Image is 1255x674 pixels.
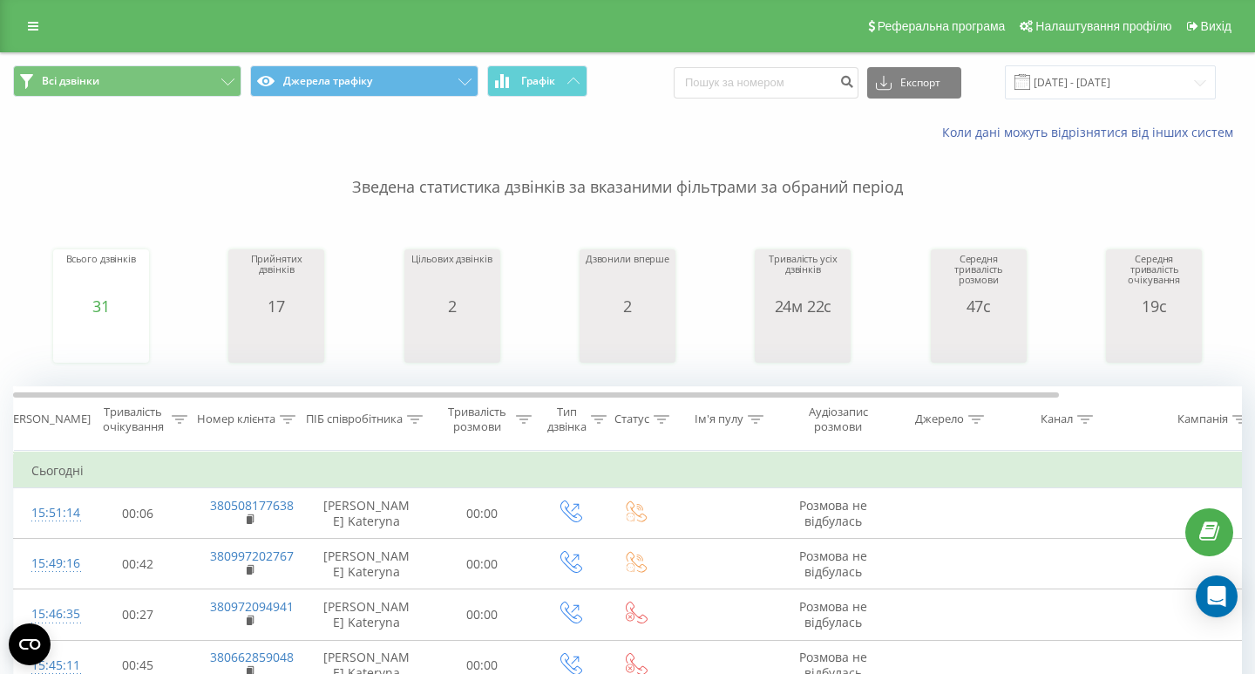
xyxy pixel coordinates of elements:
[759,254,846,297] div: Тривалість усіх дзвінків
[233,254,320,297] div: Прийнятих дзвінків
[1196,575,1238,617] div: Open Intercom Messenger
[1035,19,1171,33] span: Налаштування профілю
[84,488,193,539] td: 00:06
[878,19,1006,33] span: Реферальна програма
[521,75,555,87] span: Графік
[306,412,403,427] div: ПІБ співробітника
[428,539,537,589] td: 00:00
[306,539,428,589] td: [PERSON_NAME] Kateryna
[1201,19,1231,33] span: Вихід
[42,74,99,88] span: Всі дзвінки
[210,497,294,514] a: 380508177638
[411,254,492,297] div: Цільових дзвінків
[867,67,961,99] button: Експорт
[233,297,320,315] div: 17
[796,405,880,434] div: Аудіозапис розмови
[13,141,1242,199] p: Зведена статистика дзвінків за вказаними фільтрами за обраний період
[935,297,1022,315] div: 47с
[674,67,858,99] input: Пошук за номером
[306,589,428,640] td: [PERSON_NAME] Kateryna
[614,412,649,427] div: Статус
[695,412,743,427] div: Ім'я пулу
[9,623,51,665] button: Open CMP widget
[547,405,587,434] div: Тип дзвінка
[935,254,1022,297] div: Середня тривалість розмови
[210,548,294,564] a: 380997202767
[411,297,492,315] div: 2
[1177,412,1228,427] div: Кампанія
[98,405,167,434] div: Тривалість очікування
[428,488,537,539] td: 00:00
[942,124,1242,140] a: Коли дані можуть відрізнятися вiд інших систем
[799,598,867,630] span: Розмова не відбулась
[31,547,66,581] div: 15:49:16
[306,488,428,539] td: [PERSON_NAME] Kateryna
[210,598,294,615] a: 380972094941
[759,297,846,315] div: 24м 22с
[250,65,478,97] button: Джерела трафіку
[487,65,587,97] button: Графік
[66,297,136,315] div: 31
[799,497,867,529] span: Розмова не відбулась
[586,254,669,297] div: Дзвонили вперше
[197,412,275,427] div: Номер клієнта
[443,405,512,434] div: Тривалість розмови
[31,496,66,530] div: 15:51:14
[66,254,136,297] div: Всього дзвінків
[428,589,537,640] td: 00:00
[915,412,964,427] div: Джерело
[1041,412,1073,427] div: Канал
[13,65,241,97] button: Всі дзвінки
[1110,254,1197,297] div: Середня тривалість очікування
[586,297,669,315] div: 2
[84,589,193,640] td: 00:27
[3,412,91,427] div: [PERSON_NAME]
[31,597,66,631] div: 15:46:35
[84,539,193,589] td: 00:42
[799,548,867,580] span: Розмова не відбулась
[210,649,294,665] a: 380662859048
[1110,297,1197,315] div: 19с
